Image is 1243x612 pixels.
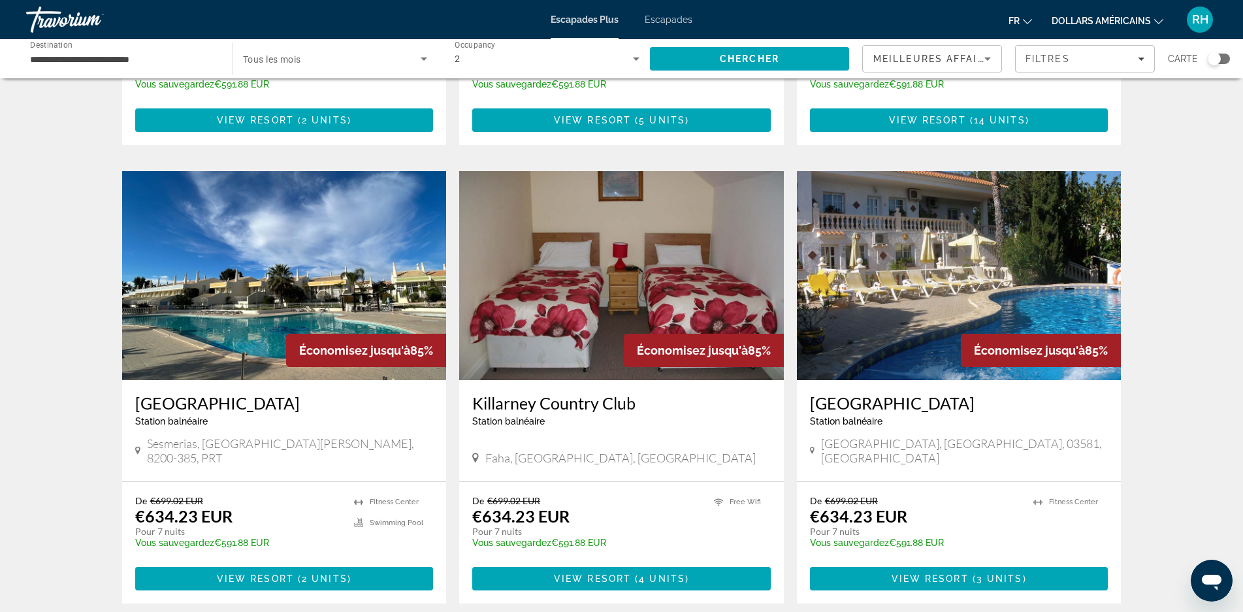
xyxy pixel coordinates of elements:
[1052,11,1163,30] button: Changer de devise
[472,108,771,132] button: View Resort(5 units)
[147,436,433,465] span: Sesmerias, [GEOGRAPHIC_DATA][PERSON_NAME], 8200-385, PRT
[797,171,1122,380] img: San Marcos Apartamentos
[639,115,685,125] span: 5 units
[873,51,991,67] mat-select: Sort by
[1025,54,1070,64] span: Filtres
[122,171,447,380] img: Ponta Grande Resort
[294,573,351,584] span: ( )
[810,567,1108,590] button: View Resort(3 units)
[892,573,969,584] span: View Resort
[639,573,685,584] span: 4 units
[455,40,496,50] span: Occupancy
[487,495,540,506] span: €699.02 EUR
[472,79,683,89] p: €591.88 EUR
[459,171,784,380] img: Killarney Country Club
[370,519,423,527] span: Swimming Pool
[810,108,1108,132] button: View Resort(14 units)
[472,567,771,590] button: View Resort(4 units)
[810,393,1108,413] a: [GEOGRAPHIC_DATA]
[977,573,1023,584] span: 3 units
[631,115,689,125] span: ( )
[302,115,347,125] span: 2 units
[551,14,619,25] a: Escapades Plus
[969,573,1027,584] span: ( )
[150,495,203,506] span: €699.02 EUR
[650,47,849,71] button: Search
[472,538,701,548] p: €591.88 EUR
[30,40,73,49] span: Destination
[810,79,1039,89] p: €591.88 EUR
[961,334,1121,367] div: 85%
[485,451,756,465] span: Faha, [GEOGRAPHIC_DATA], [GEOGRAPHIC_DATA]
[30,52,215,67] input: Select destination
[1192,12,1208,26] font: RH
[1009,11,1032,30] button: Changer de langue
[135,538,342,548] p: €591.88 EUR
[135,506,233,526] p: €634.23 EUR
[472,495,484,506] span: De
[966,115,1029,125] span: ( )
[26,3,157,37] a: Travorium
[810,538,889,548] span: Vous sauvegardez
[1009,16,1020,26] font: fr
[821,436,1108,465] span: [GEOGRAPHIC_DATA], [GEOGRAPHIC_DATA], 03581, [GEOGRAPHIC_DATA]
[810,495,822,506] span: De
[810,538,1021,548] p: €591.88 EUR
[810,506,907,526] p: €634.23 EUR
[1015,45,1155,72] button: Filters
[472,538,551,548] span: Vous sauvegardez
[472,79,551,89] span: Vous sauvegardez
[472,416,545,427] span: Station balnéaire
[720,54,779,64] span: Chercher
[286,334,446,367] div: 85%
[554,573,631,584] span: View Resort
[135,79,346,89] p: €591.88 EUR
[645,14,692,25] a: Escapades
[472,393,771,413] a: Killarney Country Club
[472,526,701,538] p: Pour 7 nuits
[1168,50,1198,68] span: Carte
[135,393,434,413] a: [GEOGRAPHIC_DATA]
[825,495,878,506] span: €699.02 EUR
[472,506,570,526] p: €634.23 EUR
[974,115,1025,125] span: 14 units
[810,416,882,427] span: Station balnéaire
[370,498,419,506] span: Fitness Center
[294,115,351,125] span: ( )
[637,344,748,357] span: Économisez jusqu'à
[135,538,214,548] span: Vous sauvegardez
[810,79,889,89] span: Vous sauvegardez
[1191,560,1233,602] iframe: Bouton de lancement de la fenêtre de messagerie
[135,495,147,506] span: De
[302,573,347,584] span: 2 units
[554,115,631,125] span: View Resort
[135,416,208,427] span: Station balnéaire
[730,498,761,506] span: Free Wifi
[217,573,294,584] span: View Resort
[299,344,410,357] span: Économisez jusqu'à
[974,344,1085,357] span: Économisez jusqu'à
[243,54,301,65] span: Tous les mois
[624,334,784,367] div: 85%
[135,567,434,590] button: View Resort(2 units)
[631,573,689,584] span: ( )
[135,108,434,132] button: View Resort(2 units)
[889,115,966,125] span: View Resort
[810,526,1021,538] p: Pour 7 nuits
[455,54,460,64] span: 2
[1049,498,1098,506] span: Fitness Center
[135,79,214,89] span: Vous sauvegardez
